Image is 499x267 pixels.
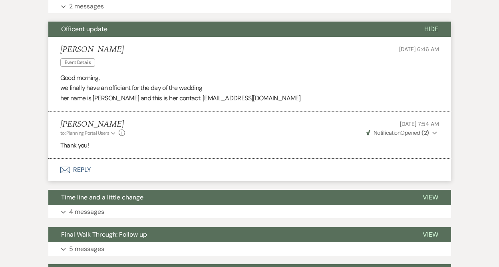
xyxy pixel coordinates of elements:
[48,227,410,242] button: Final Walk Through: Follow up
[69,244,104,254] p: 5 messages
[60,93,439,104] p: her name is [PERSON_NAME] and this is her contact. [EMAIL_ADDRESS][DOMAIN_NAME]
[61,230,147,239] span: Final Walk Through: Follow up
[399,46,439,53] span: [DATE] 6:46 AM
[366,129,429,136] span: Opened
[60,140,439,151] p: Thank you!
[60,130,109,136] span: to: Planning Portal Users
[48,22,412,37] button: Officent update
[69,207,104,217] p: 4 messages
[48,190,410,205] button: Time line and a little change
[48,205,451,219] button: 4 messages
[60,83,439,93] p: we finally have an officiant for the day of the wedding
[60,58,95,67] span: Event Details
[365,129,439,137] button: NotificationOpened (2)
[421,129,429,136] strong: ( 2 )
[60,130,117,137] button: to: Planning Portal Users
[60,120,125,130] h5: [PERSON_NAME]
[61,193,143,201] span: Time line and a little change
[410,190,451,205] button: View
[61,25,107,33] span: Officent update
[423,193,438,201] span: View
[60,45,124,55] h5: [PERSON_NAME]
[400,120,439,128] span: [DATE] 7:54 AM
[423,230,438,239] span: View
[69,1,104,12] p: 2 messages
[410,227,451,242] button: View
[412,22,451,37] button: Hide
[48,159,451,181] button: Reply
[60,73,439,83] p: Good morning,
[424,25,438,33] span: Hide
[48,242,451,256] button: 5 messages
[374,129,400,136] span: Notification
